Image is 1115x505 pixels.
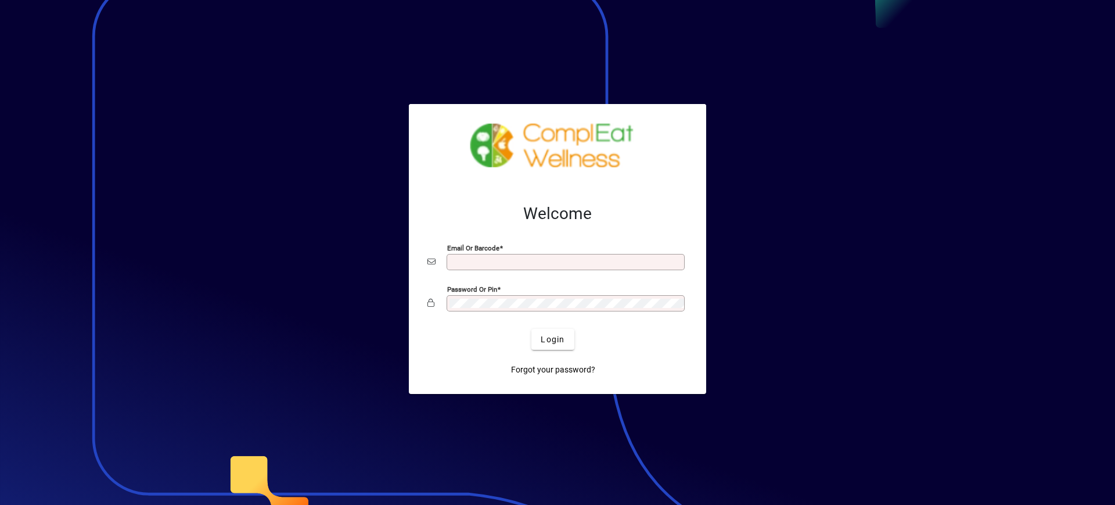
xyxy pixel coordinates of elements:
[506,359,600,380] a: Forgot your password?
[427,204,688,224] h2: Welcome
[447,244,499,252] mat-label: Email or Barcode
[531,329,574,350] button: Login
[511,364,595,376] span: Forgot your password?
[541,334,564,346] span: Login
[447,285,497,293] mat-label: Password or Pin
